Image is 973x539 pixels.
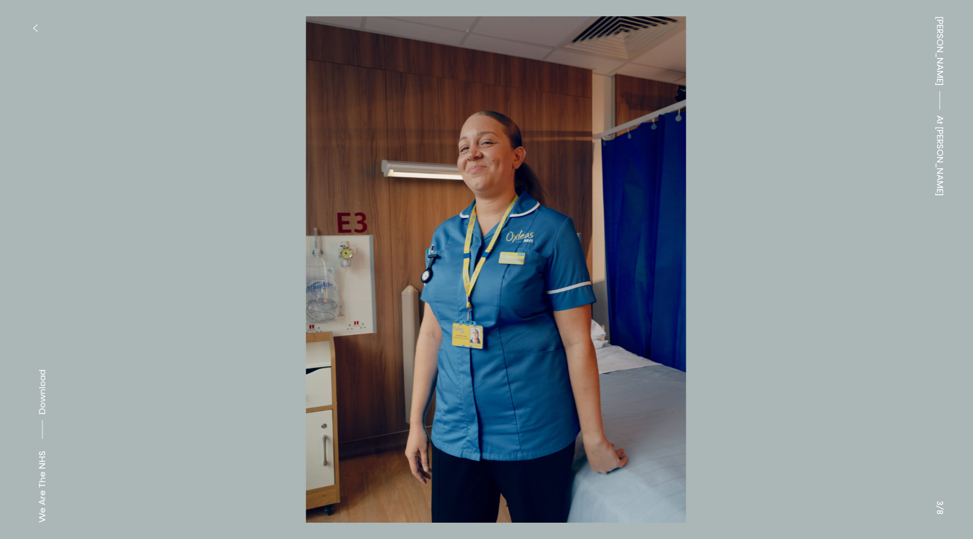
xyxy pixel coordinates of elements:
a: [PERSON_NAME] [933,16,947,86]
span: Download [37,370,48,415]
button: Download asset [35,370,49,444]
span: At [PERSON_NAME] [933,115,947,196]
div: We Are The NHS [35,451,49,523]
